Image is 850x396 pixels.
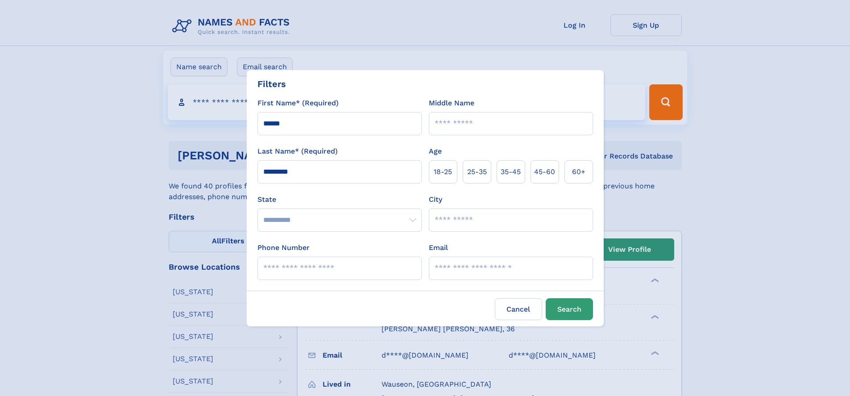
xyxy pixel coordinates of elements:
[257,77,286,91] div: Filters
[257,146,338,157] label: Last Name* (Required)
[572,167,585,177] span: 60+
[257,242,310,253] label: Phone Number
[467,167,487,177] span: 25‑35
[546,298,593,320] button: Search
[495,298,542,320] label: Cancel
[429,242,448,253] label: Email
[429,146,442,157] label: Age
[429,98,474,108] label: Middle Name
[257,194,422,205] label: State
[257,98,339,108] label: First Name* (Required)
[434,167,452,177] span: 18‑25
[429,194,442,205] label: City
[501,167,521,177] span: 35‑45
[534,167,555,177] span: 45‑60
